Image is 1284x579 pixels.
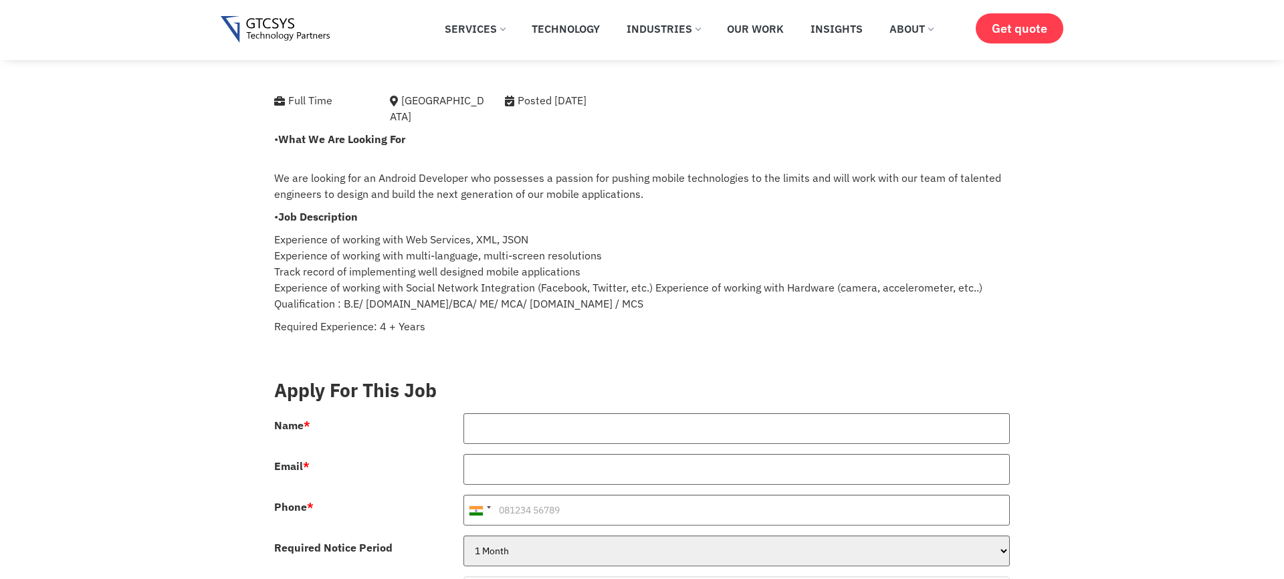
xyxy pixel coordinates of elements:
p: Experience of working with Web Services, XML, JSON Experience of working with multi-language, mul... [274,231,1010,312]
h3: Apply For This Job [274,379,1010,402]
a: Technology [522,14,610,43]
span: Get quote [992,21,1047,35]
input: 081234 56789 [463,495,1010,526]
label: Name [274,420,310,431]
label: Required Notice Period [274,542,393,553]
a: About [879,14,943,43]
img: Gtcsys logo [221,16,330,43]
a: Industries [617,14,710,43]
a: Our Work [717,14,794,43]
p: • [274,131,1010,147]
div: India (भारत): +91 [464,495,495,525]
div: [GEOGRAPHIC_DATA] [390,92,486,124]
strong: What We Are Looking For [278,132,405,146]
div: Posted [DATE] [505,92,658,108]
label: Email [274,461,310,471]
strong: Job Description [278,210,358,223]
a: Insights [800,14,873,43]
a: Get quote [976,13,1063,43]
div: Full Time [274,92,370,108]
label: Phone [274,501,314,512]
p: • [274,209,1010,225]
p: Required Experience: 4 + Years [274,318,1010,334]
p: We are looking for an Android Developer who possesses a passion for pushing mobile technologies t... [274,154,1010,202]
a: Services [435,14,515,43]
